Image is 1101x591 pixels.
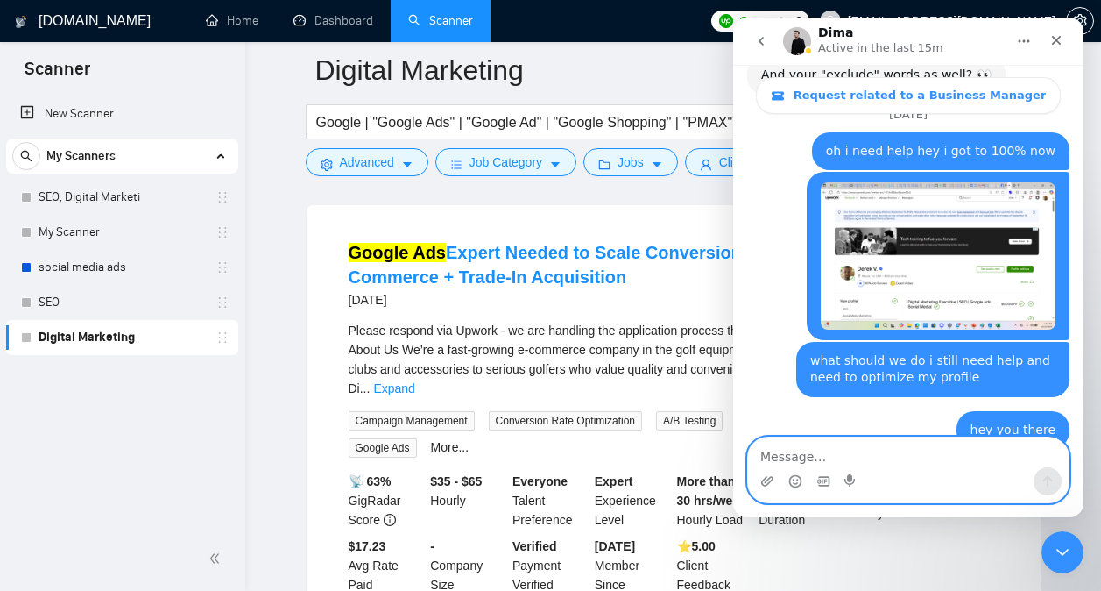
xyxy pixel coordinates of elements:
[1067,14,1093,28] span: setting
[595,539,635,553] b: [DATE]
[373,381,414,395] a: Expand
[46,139,116,174] span: My Scanners
[39,215,205,250] a: My Scanner
[6,96,238,132] li: New Scanner
[1066,7,1094,35] button: setting
[215,260,229,274] span: holder
[595,474,633,488] b: Expert
[549,158,561,171] span: caret-down
[39,250,205,285] a: social media ads
[401,158,413,171] span: caret-down
[509,472,591,530] div: Talent Preference
[208,550,226,567] span: double-left
[349,438,417,458] span: Google Ads
[349,474,392,488] b: 📡 63%
[215,295,229,310] span: holder
[408,13,473,28] a: searchScanner
[677,474,746,508] b: More than 30 hrs/week
[206,13,258,28] a: homeHome
[431,440,469,454] a: More...
[656,411,723,431] span: A/B Testing
[349,321,999,398] div: Please respond via Upwork - we are handling the application process through here, not via email o...
[349,243,922,287] a: Google AdsExpert Needed to Scale Conversions for Premium Golf E-Commerce + Trade-In Acquisition
[316,111,784,133] input: Search Freelance Jobs...
[469,153,542,172] span: Job Category
[824,15,836,27] span: user
[598,158,610,171] span: folder
[795,11,802,31] span: 0
[20,96,224,132] a: New Scanner
[618,153,644,172] span: Jobs
[321,158,333,171] span: setting
[12,142,40,170] button: search
[450,158,462,171] span: bars
[349,289,999,310] div: [DATE]
[677,539,716,553] b: ⭐️ 5.00
[674,472,756,530] div: Hourly Load
[583,148,678,176] button: folderJobscaret-down
[719,153,751,172] span: Client
[360,381,371,395] span: ...
[215,190,229,204] span: holder
[512,474,568,488] b: Everyone
[384,514,396,526] span: info-circle
[11,56,104,93] span: Scanner
[39,320,205,355] a: Digital Marketing
[733,18,1083,517] iframe: Intercom live chat
[430,474,482,488] b: $35 - $65
[427,472,509,530] div: Hourly
[591,472,674,530] div: Experience Level
[306,148,428,176] button: settingAdvancedcaret-down
[340,153,394,172] span: Advanced
[13,150,39,162] span: search
[1066,14,1094,28] a: setting
[685,148,785,176] button: userClientcaret-down
[315,48,1006,92] input: Scanner name...
[349,411,475,431] span: Campaign Management
[430,539,434,553] b: -
[651,158,663,171] span: caret-down
[15,8,27,36] img: logo
[345,472,427,530] div: GigRadar Score
[39,285,205,320] a: SEO
[215,331,229,345] span: holder
[6,139,238,355] li: My Scanners
[349,243,446,262] mark: Google Ads
[1041,531,1083,573] iframe: Intercom live chat
[39,180,205,215] a: SEO, Digital Marketi
[719,14,733,28] img: upwork-logo.png
[215,225,229,239] span: holder
[700,158,712,171] span: user
[739,11,792,31] span: Connects:
[349,539,386,553] b: $17.23
[435,148,576,176] button: barsJob Categorycaret-down
[293,13,373,28] a: dashboardDashboard
[489,411,642,431] span: Conversion Rate Optimization
[512,539,557,553] b: Verified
